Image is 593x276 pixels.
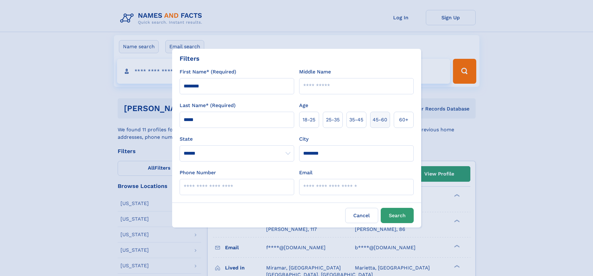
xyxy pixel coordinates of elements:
span: 25‑35 [326,116,340,124]
label: Cancel [345,208,378,223]
span: 35‑45 [349,116,363,124]
div: Filters [180,54,200,63]
label: Middle Name [299,68,331,76]
label: Phone Number [180,169,216,176]
span: 60+ [399,116,408,124]
span: 18‑25 [303,116,315,124]
span: 45‑60 [373,116,387,124]
label: City [299,135,308,143]
button: Search [381,208,414,223]
label: First Name* (Required) [180,68,236,76]
label: Email [299,169,313,176]
label: Age [299,102,308,109]
label: State [180,135,294,143]
label: Last Name* (Required) [180,102,236,109]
